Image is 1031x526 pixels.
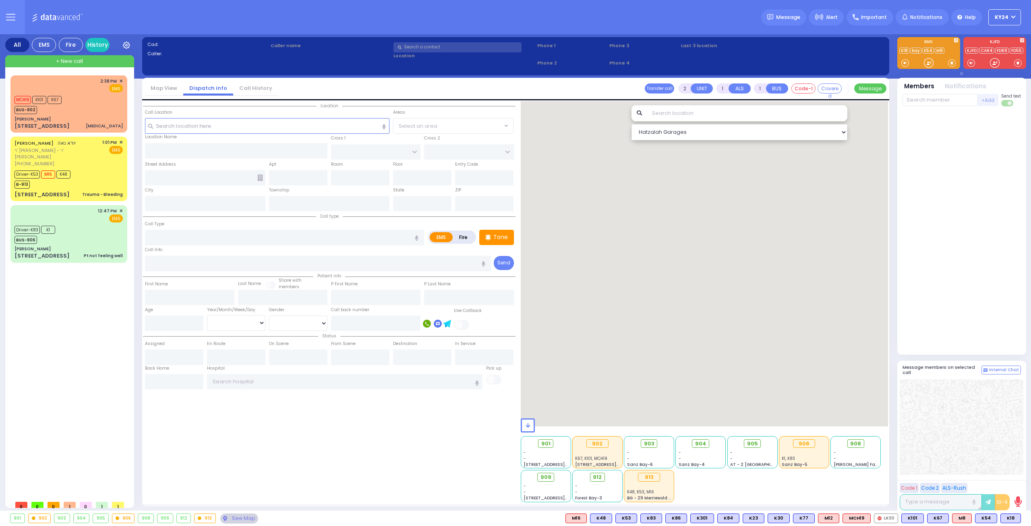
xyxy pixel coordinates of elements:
[609,42,679,49] span: Phone 3
[96,502,108,508] span: 1
[524,489,526,495] span: -
[331,307,369,313] label: Call back number
[29,514,51,523] div: 902
[424,135,440,141] label: Cross 2
[157,514,173,523] div: 909
[494,256,514,270] button: Send
[14,191,70,199] div: [STREET_ADDRESS]
[98,208,117,214] span: 12:47 PM
[935,48,944,54] a: M8
[981,366,1021,374] button: Internal Chat
[575,462,651,468] span: [STREET_ADDRESS][PERSON_NAME]
[145,281,168,287] label: First Name
[145,134,177,140] label: Location Name
[233,84,278,92] a: Call History
[138,514,153,523] div: 908
[524,455,526,462] span: -
[14,147,99,160] span: ר' [PERSON_NAME] - ר' [PERSON_NAME]
[927,514,949,523] div: BLS
[900,483,919,493] button: Code 1
[878,516,882,520] img: red-radio-icon.svg
[14,116,51,122] div: [PERSON_NAME]
[269,187,289,193] label: Township
[793,514,815,523] div: K77
[768,514,790,523] div: K30
[615,514,637,523] div: BLS
[195,514,215,523] div: 913
[455,187,461,193] label: ZIP
[524,495,600,501] span: [STREET_ADDRESS][PERSON_NAME]
[922,48,934,54] a: K54
[486,365,501,372] label: Pick up
[207,307,265,313] div: Year/Month/Week/Day
[331,135,346,141] label: Cross 1
[279,284,299,290] span: members
[313,273,345,279] span: Patient info
[48,502,60,508] span: 0
[793,514,815,523] div: BLS
[14,140,54,146] a: [PERSON_NAME]
[743,514,764,523] div: K23
[729,83,751,94] button: ALS
[861,14,887,21] span: Important
[452,232,475,242] label: Fire
[1010,48,1023,54] a: FD55
[145,161,176,168] label: Street Address
[14,246,51,252] div: [PERSON_NAME]
[730,449,733,455] span: -
[58,139,76,146] span: יודא נאה
[14,170,40,179] span: Driver-K53
[14,181,30,189] span: B-913
[145,247,162,253] label: Call Info
[318,333,340,339] span: Status
[64,502,76,508] span: 1
[910,48,921,54] a: bay
[590,514,612,523] div: BLS
[41,170,55,179] span: M16
[952,514,972,523] div: ALS KJ
[979,48,994,54] a: CAR4
[145,221,164,227] label: Call Type
[112,502,124,508] span: 1
[897,40,960,46] label: EMS
[818,514,839,523] div: M12
[14,236,37,244] span: BUS-906
[119,208,123,214] span: ✕
[834,455,836,462] span: -
[941,483,967,493] button: ALS-Rush
[645,83,674,94] button: Transfer call
[586,439,609,448] div: 902
[31,502,43,508] span: 0
[681,42,783,49] label: Last 3 location
[5,38,29,52] div: All
[963,40,1026,46] label: KJFD
[730,462,790,468] span: AT - 2 [GEOGRAPHIC_DATA]
[679,462,705,468] span: Sanz Bay-4
[638,473,660,482] div: 913
[207,341,226,347] label: En Route
[1000,514,1021,523] div: BLS
[945,82,986,91] button: Notifications
[850,440,861,448] span: 908
[399,122,437,130] span: Select an area
[952,514,972,523] div: M8
[145,118,390,133] input: Search location here
[691,83,713,94] button: UNIT
[145,187,153,193] label: City
[665,514,687,523] div: K86
[743,514,764,523] div: BLS
[93,514,108,523] div: 905
[647,105,848,121] input: Search location
[393,187,404,193] label: State
[575,489,578,495] span: -
[537,60,607,67] span: Phone 2
[640,514,662,523] div: BLS
[59,38,83,52] div: Fire
[48,96,62,104] span: K67
[32,38,56,52] div: EMS
[85,38,110,52] a: History
[455,341,476,347] label: In Service
[565,514,587,523] div: ALS
[540,473,551,481] span: 909
[331,281,358,287] label: P First Name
